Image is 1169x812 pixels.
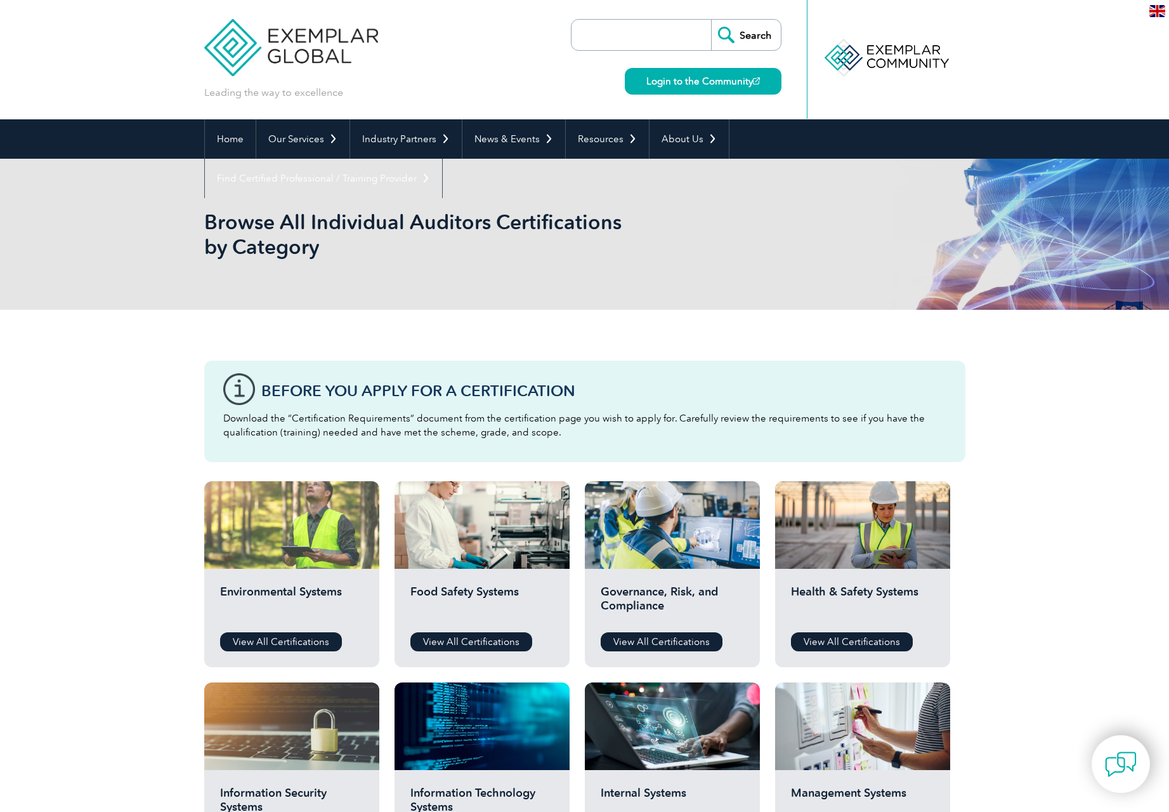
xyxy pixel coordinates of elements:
a: About Us [650,119,729,159]
img: contact-chat.png [1105,749,1137,780]
a: Login to the Community [625,68,781,95]
a: Resources [566,119,649,159]
a: Our Services [256,119,349,159]
h2: Health & Safety Systems [791,585,934,623]
a: Industry Partners [350,119,462,159]
h2: Governance, Risk, and Compliance [601,585,744,623]
input: Search [711,20,781,50]
p: Download the “Certification Requirements” document from the certification page you wish to apply ... [223,411,946,439]
a: View All Certifications [220,632,342,651]
h3: Before You Apply For a Certification [261,383,946,399]
h2: Food Safety Systems [410,585,554,623]
a: View All Certifications [601,632,722,651]
h2: Environmental Systems [220,585,363,623]
a: View All Certifications [410,632,532,651]
a: Find Certified Professional / Training Provider [205,159,442,198]
a: Home [205,119,256,159]
img: en [1149,5,1165,17]
a: View All Certifications [791,632,913,651]
img: open_square.png [753,77,760,84]
p: Leading the way to excellence [204,86,343,100]
h1: Browse All Individual Auditors Certifications by Category [204,210,691,259]
a: News & Events [462,119,565,159]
